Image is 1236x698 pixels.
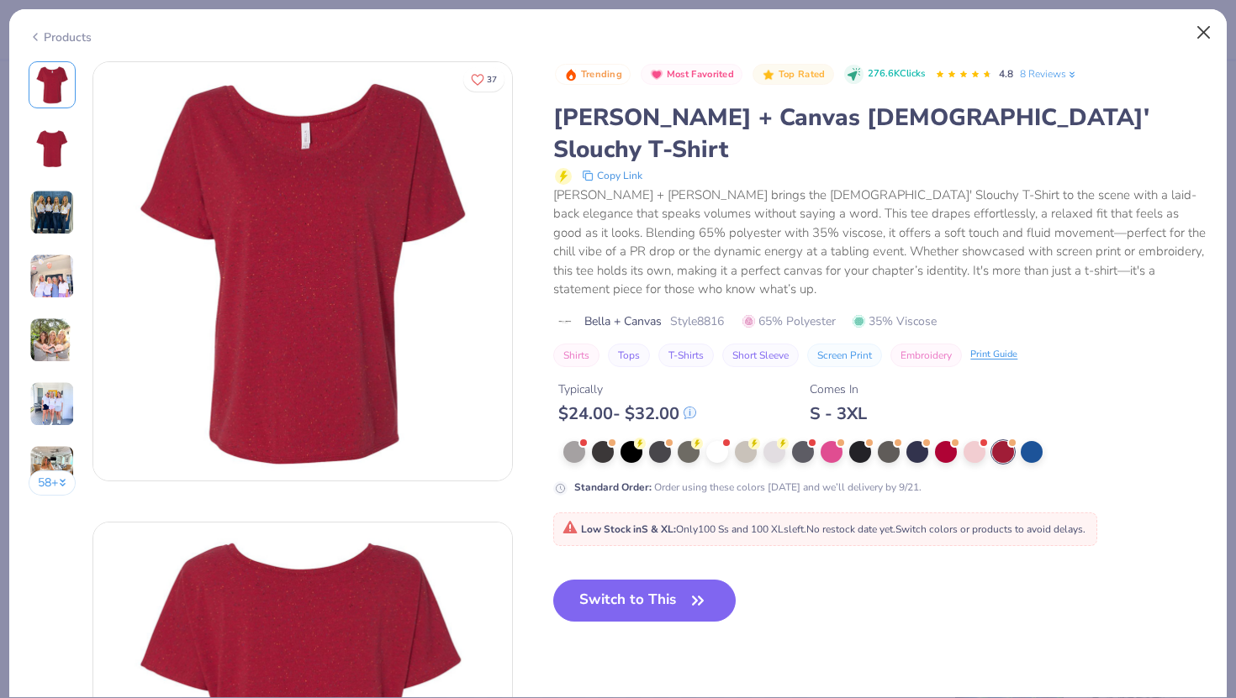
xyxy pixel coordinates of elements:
span: Style 8816 [670,312,724,330]
img: User generated content [29,381,75,427]
button: copy to clipboard [577,165,647,186]
button: Shirts [553,344,600,367]
button: Badge Button [753,64,833,86]
img: Front [93,62,512,480]
button: Badge Button [555,64,631,86]
img: Most Favorited sort [650,68,663,81]
span: 35% Viscose [853,312,937,330]
button: 58+ [29,470,77,496]
button: Tops [608,344,650,367]
a: 8 Reviews [1020,66,1078,81]
img: Front [32,65,72,105]
strong: Standard Order : [574,480,652,494]
button: Screen Print [807,344,882,367]
button: Embroidery [890,344,962,367]
div: [PERSON_NAME] + Canvas [DEMOGRAPHIC_DATA]' Slouchy T-Shirt [553,102,1207,165]
div: Typically [558,380,696,398]
span: 65% Polyester [742,312,836,330]
img: Top Rated sort [762,68,775,81]
div: $ 24.00 - $ 32.00 [558,403,696,424]
img: Back [32,129,72,169]
img: User generated content [29,318,75,363]
div: [PERSON_NAME] + [PERSON_NAME] brings the [DEMOGRAPHIC_DATA]' Slouchy T-Shirt to the scene with a ... [553,186,1207,299]
span: No restock date yet. [806,522,895,536]
span: Top Rated [779,70,826,79]
span: Most Favorited [667,70,734,79]
button: Like [463,67,504,92]
img: Trending sort [564,68,578,81]
div: S - 3XL [810,403,867,424]
button: Badge Button [641,64,742,86]
div: Print Guide [970,348,1017,362]
span: 276.6K Clicks [868,67,925,81]
img: User generated content [29,445,75,491]
span: Only 100 Ss and 100 XLs left. Switch colors or products to avoid delays. [563,522,1085,536]
button: Switch to This [553,580,736,622]
img: User generated content [29,254,75,299]
strong: Low Stock in S & XL : [581,522,676,536]
span: 37 [487,76,497,84]
span: Bella + Canvas [584,312,662,330]
div: Products [29,29,92,46]
div: 4.8 Stars [935,61,992,88]
div: Order using these colors [DATE] and we’ll delivery by 9/21. [574,480,922,495]
span: Trending [581,70,622,79]
button: T-Shirts [658,344,714,367]
img: brand logo [553,315,576,328]
span: 4.8 [999,67,1013,81]
img: User generated content [29,190,75,235]
button: Close [1188,17,1220,49]
button: Short Sleeve [722,344,799,367]
div: Comes In [810,380,867,398]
